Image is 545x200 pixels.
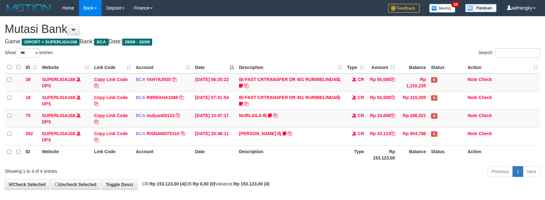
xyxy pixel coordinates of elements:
[26,77,31,82] span: 38
[398,146,428,164] th: Balance
[23,61,39,73] th: ID: activate to sort column ascending
[193,128,237,146] td: [DATE] 20:48:11
[193,146,237,164] th: Date
[193,61,237,73] th: Date: activate to sort column descending
[468,113,477,118] a: Note
[523,166,540,177] a: Next
[193,181,215,186] strong: Rp 0,00 (0)
[358,131,364,136] span: CR
[398,128,428,146] td: Rp 904,796
[5,23,540,35] h1: Mutasi Bank
[5,48,53,58] label: Show entries
[23,146,39,164] th: ID
[16,48,39,58] select: Showentries
[102,179,138,190] a: Toggle Descr
[344,61,367,73] th: Type: activate to sort column ascending
[512,166,523,177] a: 1
[146,77,171,82] a: YAHYA2935
[288,131,292,136] a: Copy YOSI EFENDI to clipboard
[139,181,270,186] span: CR: DB: Variance:
[39,61,92,73] th: Website: activate to sort column ascending
[478,48,540,58] label: Search:
[237,91,344,109] td: BI-FAST CRTRANSFER DR 451 RURIMELINDA
[94,113,128,124] a: Copy Link Code
[51,179,100,190] a: Uncheck Selected
[239,113,261,118] a: NURLAILA
[488,166,513,177] a: Previous
[391,95,395,100] a: Copy Rp 50,000 to clipboard
[468,77,477,82] a: Note
[358,77,364,82] span: CR
[39,146,92,164] th: Website
[193,109,237,128] td: [DATE] 10:47:17
[398,109,428,128] td: Rp 286,521
[94,131,128,142] a: Copy Link Code
[431,77,437,83] span: Has Note
[244,83,249,88] a: Copy BI-FAST CRTRANSFER DR 451 RURIMELINDA to clipboard
[495,48,540,58] input: Search:
[344,146,367,164] th: Type
[26,131,33,136] span: 262
[179,95,183,100] a: Copy RIRIRAHA1089 to clipboard
[431,95,437,101] span: Has Note
[92,61,133,73] th: Link Code: activate to sort column ascending
[429,4,456,13] img: Button%20Memo.svg
[42,113,75,118] a: SUPERLIGA168
[428,146,465,164] th: Status
[136,131,145,136] span: BCA
[94,39,108,46] span: BCA
[94,77,128,88] a: Copy Link Code
[479,113,492,118] a: Check
[122,39,153,46] span: 29/09 - 30/09
[479,77,492,82] a: Check
[465,61,540,73] th: Action: activate to sort column ascending
[479,95,492,100] a: Check
[237,61,344,73] th: Description: activate to sort column ascending
[244,101,249,106] a: Copy BI-FAST CRTRANSFER DR 451 RURIMELINDA to clipboard
[367,109,398,128] td: Rp 10,000
[26,95,31,100] span: 18
[26,113,31,118] span: 70
[176,113,180,118] a: Copy mulyanti0133 to clipboard
[391,77,395,82] a: Copy Rp 50,000 to clipboard
[136,113,145,118] span: BCA
[388,4,420,13] img: Feedback.jpg
[136,95,145,100] span: BCA
[147,95,178,100] a: RIRIRAHA1089
[172,77,177,82] a: Copy YAHYA2935 to clipboard
[391,131,395,136] a: Copy Rp 43,123 to clipboard
[237,146,344,164] th: Description
[367,146,398,164] th: Rp 153.123,00
[193,91,237,109] td: [DATE] 07:41:54
[367,91,398,109] td: Rp 50,000
[5,39,540,45] h4: Game: Bank: Date:
[39,91,92,109] td: DPS
[237,73,344,92] td: BI-FAST CRTRANSFER DR 451 RURIMELINDA
[42,95,75,100] a: SUPERLIGA168
[39,73,92,92] td: DPS
[465,146,540,164] th: Action
[92,146,133,164] th: Link Code
[181,131,185,136] a: Copy RISNAWAT5310 to clipboard
[150,181,186,186] strong: Rp 153.123,00 (4)
[273,113,278,118] a: Copy NURLAILA to clipboard
[147,113,175,118] a: mulyanti0133
[367,128,398,146] td: Rp 43,123
[5,3,53,13] img: MOTION_logo.png
[234,181,270,186] strong: Rp 153.123,00 (4)
[428,61,465,73] th: Status
[367,73,398,92] td: Rp 50,000
[133,61,193,73] th: Account: activate to sort column ascending
[39,109,92,128] td: DPS
[147,131,179,136] a: RISNAWAT5310
[479,131,492,136] a: Check
[451,2,460,7] span: 34
[94,95,128,106] a: Copy Link Code
[431,131,437,137] span: Has Note
[39,128,92,146] td: DPS
[133,146,193,164] th: Account
[465,4,497,12] img: panduan.png
[5,179,50,190] a: Check Selected
[468,131,477,136] a: Note
[42,131,75,136] a: SUPERLIGA168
